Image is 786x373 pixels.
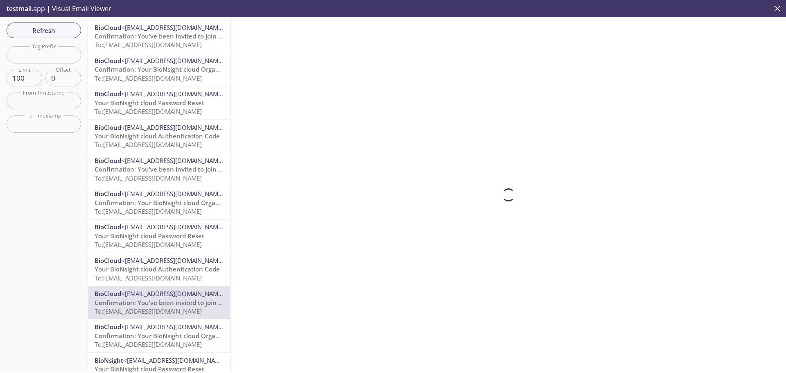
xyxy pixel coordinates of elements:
div: BioCloud<[EMAIL_ADDRESS][DOMAIN_NAME]>Your BioNsight cloud Authentication CodeTo:[EMAIL_ADDRESS][... [88,120,230,153]
span: <[EMAIL_ADDRESS][DOMAIN_NAME]> [123,356,229,364]
span: testmail [7,4,32,13]
span: BioCloud [95,323,121,331]
span: <[EMAIL_ADDRESS][DOMAIN_NAME]> [121,289,227,298]
button: Refresh [7,23,81,38]
div: BioCloud<[EMAIL_ADDRESS][DOMAIN_NAME]>Your BioNsight cloud Password ResetTo:[EMAIL_ADDRESS][DOMAI... [88,219,230,252]
span: <[EMAIL_ADDRESS][DOMAIN_NAME]> [121,323,227,331]
span: To: [EMAIL_ADDRESS][DOMAIN_NAME] [95,307,202,315]
span: Confirmation: You’ve been invited to join BioNsight cloud of [PERSON_NAME] and SonsThiel, [PERSON... [95,298,481,307]
span: BioNsight [95,356,123,364]
span: <[EMAIL_ADDRESS][DOMAIN_NAME]> [121,90,227,98]
span: Your BioNsight cloud Password Reset [95,232,204,240]
div: BioCloud<[EMAIL_ADDRESS][DOMAIN_NAME]>Confirmation: You’ve been invited to join BioNsight cloud o... [88,286,230,319]
span: To: [EMAIL_ADDRESS][DOMAIN_NAME] [95,240,202,249]
span: Confirmation: Your BioNsight cloud Organization Access [95,332,260,340]
span: To: [EMAIL_ADDRESS][DOMAIN_NAME] [95,207,202,215]
div: BioCloud<[EMAIL_ADDRESS][DOMAIN_NAME]>Confirmation: You’ve been invited to join BioNsight cloud o... [88,153,230,186]
div: BioCloud<[EMAIL_ADDRESS][DOMAIN_NAME]>Confirmation: Your BioNsight cloud Organization AccessTo:[E... [88,53,230,86]
span: Your BioNsight cloud Authentication Code [95,132,220,140]
span: To: [EMAIL_ADDRESS][DOMAIN_NAME] [95,41,202,49]
span: BioCloud [95,156,121,165]
span: <[EMAIL_ADDRESS][DOMAIN_NAME]> [121,123,227,131]
span: BioCloud [95,57,121,65]
span: <[EMAIL_ADDRESS][DOMAIN_NAME]> [121,256,227,264]
span: BioCloud [95,289,121,298]
span: BioCloud [95,123,121,131]
span: <[EMAIL_ADDRESS][DOMAIN_NAME]> [121,57,227,65]
span: To: [EMAIL_ADDRESS][DOMAIN_NAME] [95,274,202,282]
div: BioCloud<[EMAIL_ADDRESS][DOMAIN_NAME]>Confirmation: Your BioNsight cloud Organization AccessTo:[E... [88,186,230,219]
span: To: [EMAIL_ADDRESS][DOMAIN_NAME] [95,74,202,82]
span: To: [EMAIL_ADDRESS][DOMAIN_NAME] [95,174,202,182]
span: Your BioNsight cloud Password Reset [95,365,204,373]
span: BioCloud [95,190,121,198]
span: Your BioNsight cloud Password Reset [95,99,204,107]
span: Your BioNsight cloud Authentication Code [95,265,220,273]
div: BioCloud<[EMAIL_ADDRESS][DOMAIN_NAME]>Your BioNsight cloud Authentication CodeTo:[EMAIL_ADDRESS][... [88,253,230,286]
div: BioCloud<[EMAIL_ADDRESS][DOMAIN_NAME]>Confirmation: Your BioNsight cloud Organization AccessTo:[E... [88,319,230,352]
span: BioCloud [95,256,121,264]
div: BioCloud<[EMAIL_ADDRESS][DOMAIN_NAME]>Your BioNsight cloud Password ResetTo:[EMAIL_ADDRESS][DOMAI... [88,86,230,119]
span: BioCloud [95,223,121,231]
span: To: [EMAIL_ADDRESS][DOMAIN_NAME] [95,107,202,115]
span: <[EMAIL_ADDRESS][DOMAIN_NAME]> [121,156,227,165]
span: Confirmation: Your BioNsight cloud Organization Access [95,199,260,207]
span: Confirmation: Your BioNsight cloud Organization Access [95,65,260,73]
span: To: [EMAIL_ADDRESS][DOMAIN_NAME] [95,340,202,348]
span: <[EMAIL_ADDRESS][DOMAIN_NAME]> [121,23,227,32]
span: Confirmation: You’ve been invited to join BioNsight cloud of [PERSON_NAME] and Sons [95,165,351,173]
span: To: [EMAIL_ADDRESS][DOMAIN_NAME] [95,140,202,149]
span: <[EMAIL_ADDRESS][DOMAIN_NAME]> [121,190,227,198]
span: Confirmation: You’ve been invited to join BioNsight cloud of [PERSON_NAME] LLC [95,32,334,40]
span: <[EMAIL_ADDRESS][DOMAIN_NAME]> [121,223,227,231]
span: Refresh [13,25,75,36]
span: BioCloud [95,23,121,32]
div: BioCloud<[EMAIL_ADDRESS][DOMAIN_NAME]>Confirmation: You’ve been invited to join BioNsight cloud o... [88,20,230,53]
span: BioCloud [95,90,121,98]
